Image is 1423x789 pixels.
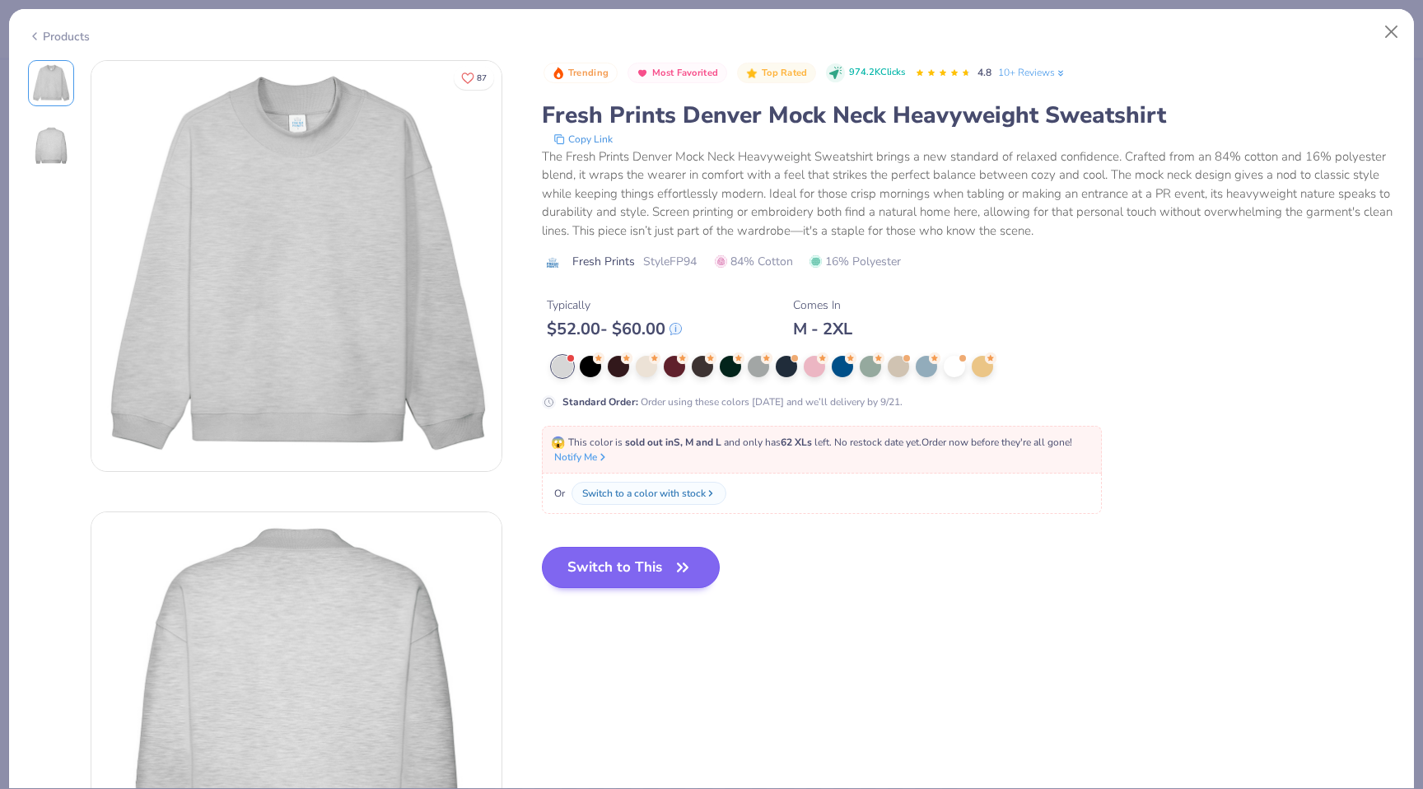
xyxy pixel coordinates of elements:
[1376,16,1407,48] button: Close
[715,253,793,270] span: 84% Cotton
[643,253,697,270] span: Style FP94
[552,67,565,80] img: Trending sort
[652,68,718,77] span: Most Favorited
[625,436,721,449] strong: sold out in S, M and L
[762,68,808,77] span: Top Rated
[28,28,90,45] div: Products
[572,253,635,270] span: Fresh Prints
[793,319,852,339] div: M - 2XL
[542,547,721,588] button: Switch to This
[31,126,71,166] img: Back
[547,296,682,314] div: Typically
[542,100,1396,131] div: Fresh Prints Denver Mock Neck Heavyweight Sweatshirt
[737,63,816,84] button: Badge Button
[547,319,682,339] div: $ 52.00 - $ 60.00
[454,66,494,90] button: Like
[551,436,1072,449] span: This color is and only has left . No restock date yet. Order now before they're all gone!
[998,65,1066,80] a: 10+ Reviews
[568,68,609,77] span: Trending
[572,482,726,505] button: Switch to a color with stock
[548,131,618,147] button: copy to clipboard
[636,67,649,80] img: Most Favorited sort
[551,486,565,501] span: Or
[977,66,991,79] span: 4.8
[551,435,565,451] span: 😱
[793,296,852,314] div: Comes In
[544,63,618,84] button: Badge Button
[542,256,564,269] img: brand logo
[809,253,901,270] span: 16% Polyester
[849,66,905,80] span: 974.2K Clicks
[628,63,727,84] button: Badge Button
[562,394,903,409] div: Order using these colors [DATE] and we’ll delivery by 9/21.
[915,60,971,86] div: 4.8 Stars
[582,486,706,501] div: Switch to a color with stock
[554,450,609,465] button: Notify Me
[781,436,812,449] strong: 62 XLs
[562,395,638,409] strong: Standard Order :
[31,63,71,103] img: Front
[745,67,758,80] img: Top Rated sort
[91,61,502,471] img: Front
[477,74,487,82] span: 87
[542,147,1396,240] div: The Fresh Prints Denver Mock Neck Heavyweight Sweatshirt brings a new standard of relaxed confide...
